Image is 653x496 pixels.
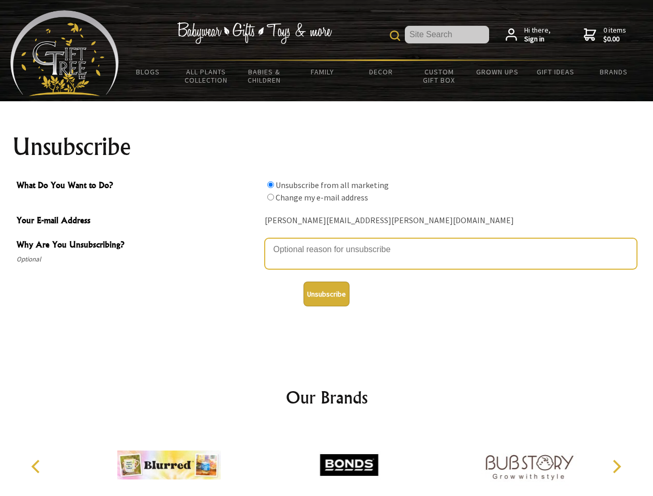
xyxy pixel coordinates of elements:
[235,61,294,91] a: Babies & Children
[526,61,585,83] a: Gift Ideas
[405,26,489,43] input: Site Search
[410,61,468,91] a: Custom Gift Box
[177,22,332,44] img: Babywear - Gifts - Toys & more
[585,61,643,83] a: Brands
[17,179,260,194] span: What Do You Want to Do?
[265,213,637,229] div: [PERSON_NAME][EMAIL_ADDRESS][PERSON_NAME][DOMAIN_NAME]
[12,134,641,159] h1: Unsubscribe
[294,61,352,83] a: Family
[17,253,260,266] span: Optional
[584,26,626,44] a: 0 items$0.00
[303,282,350,306] button: Unsubscribe
[352,61,410,83] a: Decor
[603,25,626,44] span: 0 items
[605,455,628,478] button: Next
[17,238,260,253] span: Why Are You Unsubscribing?
[468,61,526,83] a: Grown Ups
[21,385,633,410] h2: Our Brands
[26,455,49,478] button: Previous
[267,181,274,188] input: What Do You Want to Do?
[177,61,236,91] a: All Plants Collection
[17,214,260,229] span: Your E-mail Address
[267,194,274,200] input: What Do You Want to Do?
[524,26,551,44] span: Hi there,
[524,35,551,44] strong: Sign in
[10,10,119,96] img: Babyware - Gifts - Toys and more...
[276,192,368,203] label: Change my e-mail address
[603,35,626,44] strong: $0.00
[119,61,177,83] a: BLOGS
[265,238,637,269] textarea: Why Are You Unsubscribing?
[390,30,400,41] img: product search
[276,180,389,190] label: Unsubscribe from all marketing
[506,26,551,44] a: Hi there,Sign in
